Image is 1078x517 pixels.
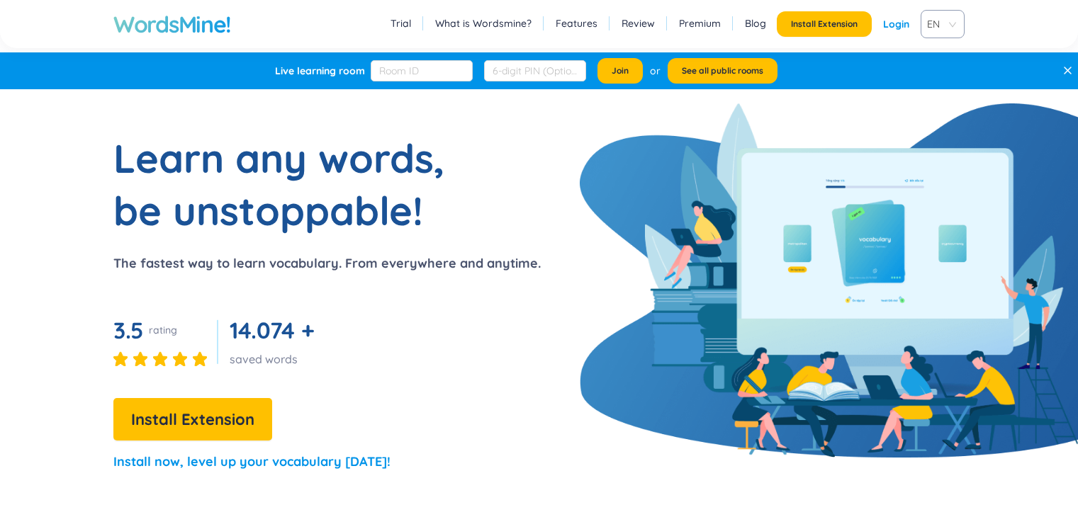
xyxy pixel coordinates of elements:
a: What is Wordsmine? [435,16,532,30]
a: Features [556,16,597,30]
span: See all public rooms [682,65,763,76]
a: Install Extension [113,414,272,428]
span: EN [927,13,953,35]
a: Trial [391,16,411,30]
button: Install Extension [113,398,272,441]
button: See all public rooms [668,58,777,84]
a: Premium [679,16,721,30]
p: The fastest way to learn vocabulary. From everywhere and anytime. [113,254,541,273]
a: Login [883,11,909,37]
span: 14.074 + [230,316,314,344]
a: WordsMine! [113,10,231,38]
div: or [650,63,661,79]
p: Install now, level up your vocabulary [DATE]! [113,452,391,472]
span: 3.5 [113,316,143,344]
h1: Learn any words, be unstoppable! [113,132,468,237]
div: Live learning room [275,64,365,78]
span: Install Extension [131,407,254,432]
input: Room ID [371,60,473,81]
span: Install Extension [791,18,858,30]
button: Join [597,58,643,84]
button: Install Extension [777,11,872,37]
div: rating [149,323,177,337]
span: Join [612,65,629,76]
a: Review [622,16,655,30]
input: 6-digit PIN (Optional) [484,60,586,81]
a: Blog [745,16,766,30]
div: saved words [230,351,320,367]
